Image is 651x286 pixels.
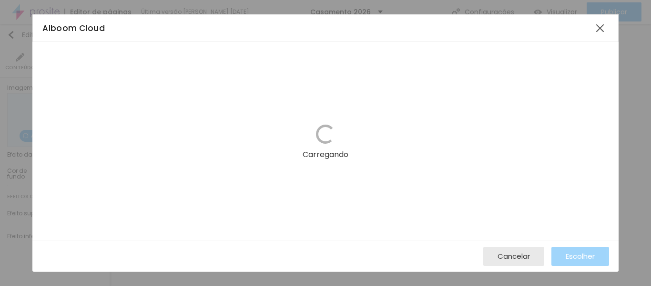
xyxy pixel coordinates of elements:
span: Escolher [566,252,595,260]
span: Carregando [303,149,348,160]
button: Cancelar [483,247,544,266]
span: Alboom Cloud [42,22,105,34]
button: Escolher [551,247,609,266]
span: Cancelar [498,252,530,260]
